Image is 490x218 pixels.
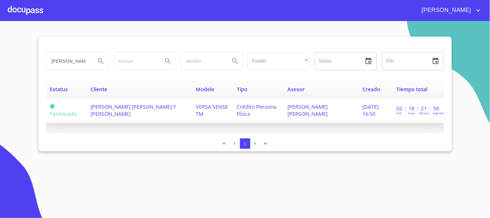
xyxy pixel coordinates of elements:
[181,52,225,70] input: search
[50,104,55,109] span: Terminado
[50,110,77,117] span: Terminado
[114,52,158,70] input: search
[417,5,482,16] button: account of current user
[160,53,176,69] button: Search
[93,53,109,69] button: Search
[240,138,250,149] button: 1
[396,111,401,115] p: Dias
[227,53,243,69] button: Search
[363,103,379,117] span: [DATE] 16:50
[196,103,228,117] span: VERSA SENSE TM
[91,103,176,117] span: [PERSON_NAME] [PERSON_NAME] Y [PERSON_NAME]
[419,111,429,115] p: Minutos
[408,111,415,115] p: Horas
[396,105,440,112] p: 02 : 18 : 21 : 56
[244,141,246,146] span: 1
[287,103,328,117] span: [PERSON_NAME] [PERSON_NAME]
[196,86,214,93] span: Modelo
[396,86,427,93] span: Tiempo total
[248,52,310,70] div: ​
[433,111,445,115] p: Segundos
[91,86,108,93] span: Cliente
[417,5,474,16] span: [PERSON_NAME]
[363,86,381,93] span: Creado
[50,86,68,93] span: Estatus
[47,52,90,70] input: search
[237,103,277,117] span: Crédito Persona Física
[287,86,305,93] span: Asesor
[237,86,248,93] span: Tipo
